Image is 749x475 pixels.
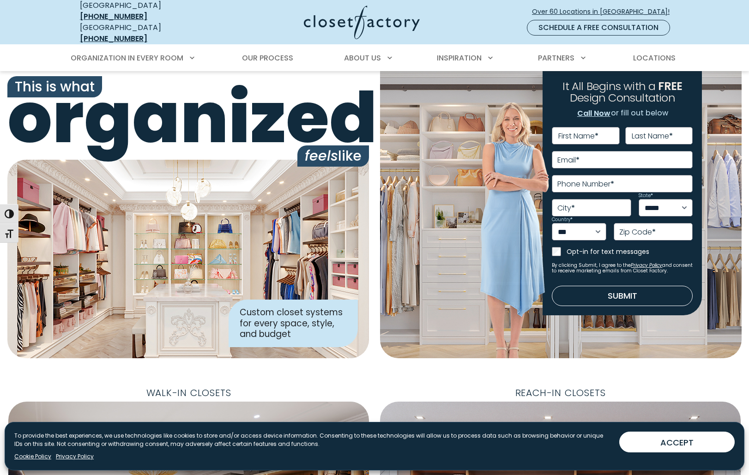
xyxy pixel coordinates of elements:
span: Organization in Every Room [71,53,183,63]
span: Walk-In Closets [139,384,239,402]
a: Over 60 Locations in [GEOGRAPHIC_DATA]! [532,4,677,20]
a: Cookie Policy [14,452,51,461]
span: like [297,145,369,167]
span: Inspiration [437,53,482,63]
span: Partners [538,53,574,63]
span: About Us [344,53,381,63]
div: [GEOGRAPHIC_DATA] [80,22,214,44]
span: organized [7,83,369,153]
img: Closet Factory designed closet [7,160,369,358]
a: Privacy Policy [56,452,94,461]
button: ACCEPT [619,432,735,452]
p: To provide the best experiences, we use technologies like cookies to store and/or access device i... [14,432,612,448]
div: Custom closet systems for every space, style, and budget [229,300,358,347]
a: Schedule a Free Consultation [527,20,670,36]
nav: Primary Menu [64,45,685,71]
a: [PHONE_NUMBER] [80,33,147,44]
span: Locations [633,53,676,63]
a: [PHONE_NUMBER] [80,11,147,22]
span: Reach-In Closets [508,384,613,402]
i: feels [305,146,338,166]
span: Our Process [242,53,293,63]
img: Closet Factory Logo [304,6,420,39]
span: Over 60 Locations in [GEOGRAPHIC_DATA]! [532,7,677,17]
